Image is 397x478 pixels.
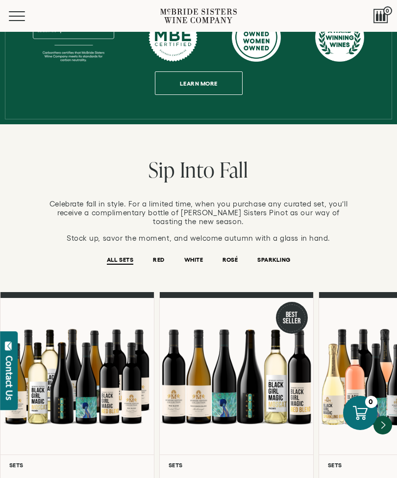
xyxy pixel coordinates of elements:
[180,155,215,184] span: Into
[373,416,392,434] button: Next
[153,256,164,265] button: RED
[9,462,145,468] h6: Sets
[107,256,134,265] button: ALL SETS
[169,462,304,468] h6: Sets
[149,155,174,184] span: Sip
[257,256,290,265] button: SPARKLING
[168,74,229,93] span: Learn more
[220,155,248,184] span: Fall
[184,256,203,265] button: WHITE
[9,11,44,21] button: Mobile Menu Trigger
[223,256,238,265] button: ROSÉ
[42,200,355,226] p: Celebrate fall in style. For a limited time, when you purchase any curated set, you’ll receive a ...
[155,71,243,95] a: Learn more
[383,6,392,15] span: 0
[42,234,355,243] p: Stock up, savor the moment, and welcome autumn with a glass in hand.
[365,396,377,408] div: 0
[4,356,14,400] div: Contact Us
